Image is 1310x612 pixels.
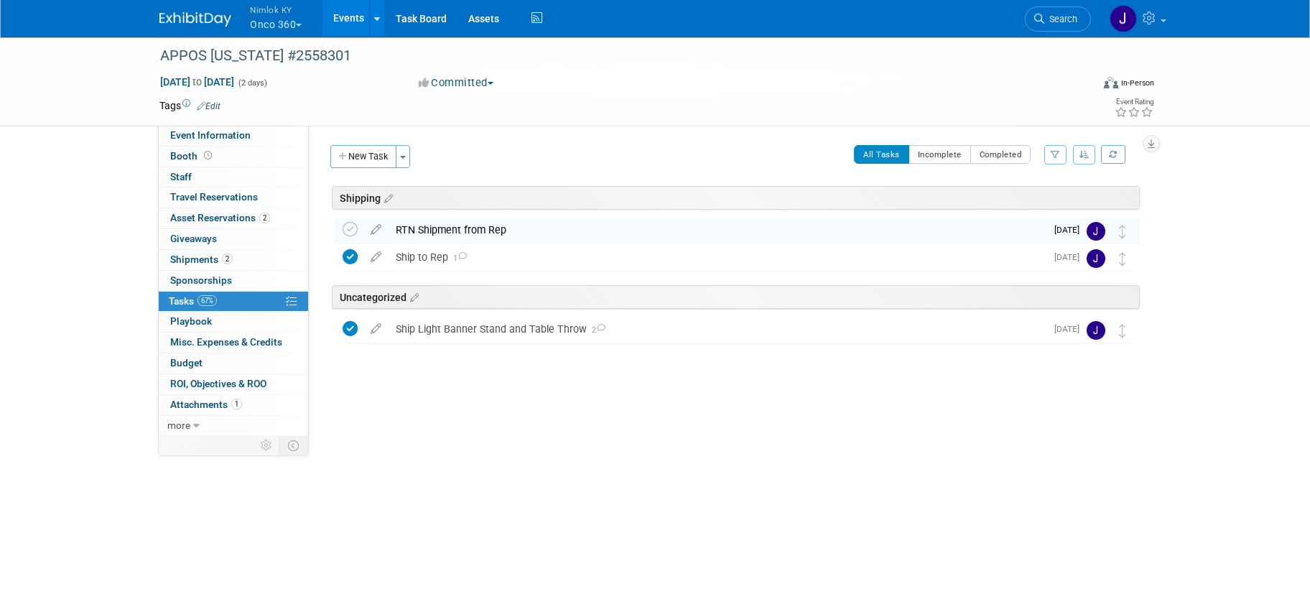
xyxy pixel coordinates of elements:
button: Incomplete [909,145,971,164]
span: Booth [170,150,215,162]
a: Search [1025,6,1091,32]
i: Move task [1119,324,1126,338]
div: Shipping [332,186,1140,210]
a: Giveaways [159,229,308,249]
span: Booth not reserved yet [201,150,215,161]
img: ExhibitDay [159,12,231,27]
td: Toggle Event Tabs [279,436,309,455]
a: Misc. Expenses & Credits [159,333,308,353]
img: Jamie Dunn [1110,5,1137,32]
span: Travel Reservations [170,191,258,203]
span: Tasks [169,295,217,307]
span: to [190,76,204,88]
button: Committed [414,75,499,91]
a: Event Information [159,126,308,146]
td: Tags [159,98,220,113]
span: Sponsorships [170,274,232,286]
span: Giveaways [170,233,217,244]
a: Staff [159,167,308,187]
span: Budget [170,357,203,368]
span: more [167,419,190,431]
span: ROI, Objectives & ROO [170,378,266,389]
img: Format-Inperson.png [1104,77,1118,88]
span: Staff [170,171,192,182]
span: 2 [222,254,233,264]
span: 2 [587,325,605,335]
a: Tasks67% [159,292,308,312]
div: Event Rating [1115,98,1153,106]
span: 67% [198,295,217,306]
div: In-Person [1120,78,1154,88]
a: Booth [159,147,308,167]
a: Edit sections [381,190,393,205]
span: 1 [448,254,467,263]
span: 2 [259,213,270,223]
span: Asset Reservations [170,212,270,223]
span: [DATE] [1054,324,1087,334]
span: (2 days) [237,78,267,88]
button: New Task [330,145,396,168]
span: [DATE] [DATE] [159,75,235,88]
a: Attachments1 [159,395,308,415]
a: edit [363,323,389,335]
div: RTN Shipment from Rep [389,218,1046,242]
a: edit [363,251,389,264]
div: Ship Light Banner Stand and Table Throw [389,317,1046,341]
a: Shipments2 [159,250,308,270]
div: Ship to Rep [389,245,1046,269]
span: Shipments [170,254,233,265]
button: All Tasks [854,145,909,164]
a: Travel Reservations [159,187,308,208]
a: Asset Reservations2 [159,208,308,228]
img: Jamie Dunn [1087,321,1105,340]
a: Edit sections [407,289,419,304]
img: Jamie Dunn [1087,249,1105,268]
span: 1 [231,399,242,409]
a: Budget [159,353,308,374]
a: more [159,416,308,436]
span: Misc. Expenses & Credits [170,336,282,348]
a: ROI, Objectives & ROO [159,374,308,394]
span: Search [1044,14,1077,24]
i: Move task [1119,252,1126,266]
span: [DATE] [1054,252,1087,262]
div: APPOS [US_STATE] #2558301 [155,43,1069,69]
a: Sponsorships [159,271,308,291]
td: Personalize Event Tab Strip [254,436,279,455]
a: Refresh [1101,145,1125,164]
div: Uncategorized [332,285,1140,309]
a: Playbook [159,312,308,332]
div: Event Format [1006,75,1154,96]
a: edit [363,223,389,236]
span: Attachments [170,399,242,410]
a: Edit [197,101,220,111]
img: Jamie Dunn [1087,222,1105,241]
i: Move task [1119,225,1126,238]
button: Completed [970,145,1031,164]
span: Event Information [170,129,251,141]
span: Playbook [170,315,212,327]
span: Nimlok KY [250,2,302,17]
span: [DATE] [1054,225,1087,235]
